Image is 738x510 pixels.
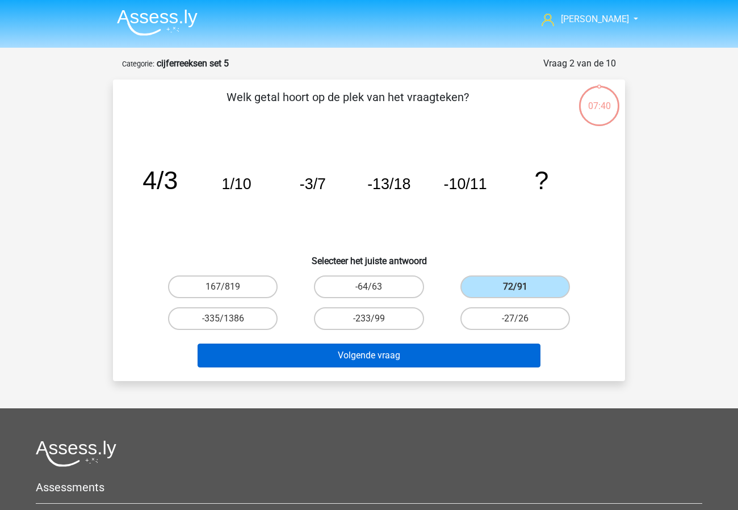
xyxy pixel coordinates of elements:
div: Vraag 2 van de 10 [543,57,616,70]
label: -64/63 [314,275,423,298]
a: [PERSON_NAME] [537,12,630,26]
span: [PERSON_NAME] [561,14,629,24]
small: Categorie: [122,60,154,68]
label: -27/26 [460,307,570,330]
img: Assessly [117,9,198,36]
button: Volgende vraag [198,344,541,367]
p: Welk getal hoort op de plek van het vraagteken? [131,89,564,123]
label: -335/1386 [168,307,278,330]
tspan: -3/7 [300,175,326,193]
label: -233/99 [314,307,423,330]
img: Assessly logo [36,440,116,467]
tspan: 1/10 [221,175,251,193]
strong: cijferreeksen set 5 [157,58,229,69]
tspan: -13/18 [367,175,410,193]
tspan: 4/3 [142,166,178,194]
h6: Selecteer het juiste antwoord [131,246,607,266]
tspan: ? [534,166,548,194]
div: 07:40 [578,85,620,113]
h5: Assessments [36,480,702,494]
label: 167/819 [168,275,278,298]
label: 72/91 [460,275,570,298]
tspan: -10/11 [444,175,487,193]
